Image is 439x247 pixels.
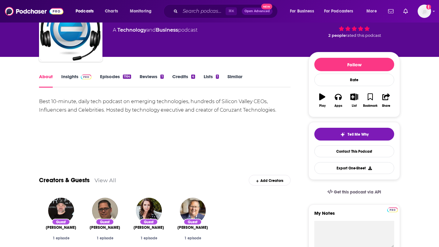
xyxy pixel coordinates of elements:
div: Bookmark [363,104,377,108]
button: Apps [330,89,346,111]
div: Guest [52,219,70,225]
a: Episodes1164 [100,74,131,88]
div: A podcast [113,26,198,34]
div: 1 [160,75,163,79]
a: Similar [227,74,242,88]
button: Share [378,89,394,111]
span: Monitoring [130,7,152,16]
span: ⌘ K [226,7,237,15]
input: Search podcasts, credits, & more... [180,6,226,16]
div: Search podcasts, credits, & more... [169,4,284,18]
div: Play [319,104,326,108]
span: Get this podcast via API [334,190,381,195]
img: Rebecca Korn [136,198,162,224]
button: Export One-Sheet [314,162,394,174]
img: Dean Guida [180,198,206,224]
div: Best 10-minute, daily tech podcast on emerging technologies, hundreds of Silicon Valley CEOs, Inf... [39,97,291,114]
img: Podchaser - Follow, Share and Rate Podcasts [5,5,63,17]
a: Credits4 [172,74,195,88]
div: 1 episode [88,236,122,240]
button: tell me why sparkleTell Me Why [314,128,394,141]
span: For Business [290,7,314,16]
button: Show profile menu [418,5,431,18]
button: open menu [286,6,322,16]
span: 2 people [328,33,346,38]
button: Follow [314,58,394,71]
a: Pro website [387,207,398,212]
div: Add Creators [249,175,291,186]
img: Podchaser Pro [81,75,91,79]
a: Show notifications dropdown [401,6,410,16]
span: Logged in as notablypr2 [418,5,431,18]
a: Contact This Podcast [314,145,394,157]
div: 1164 [123,75,131,79]
div: List [352,104,357,108]
span: More [366,7,377,16]
svg: Add a profile image [426,5,431,9]
div: 1 episode [132,236,166,240]
a: Joe Altieri [46,225,76,230]
a: Technology [117,27,146,33]
span: rated this podcast [346,33,381,38]
button: Play [314,89,330,111]
button: open menu [71,6,102,16]
button: List [346,89,362,111]
div: Guest [184,219,202,225]
div: 1 episode [44,236,78,240]
button: open menu [320,6,362,16]
a: InsightsPodchaser Pro [61,74,91,88]
a: Craig Taylor [90,225,120,230]
img: tell me why sparkle [340,132,345,137]
div: 50 2 peoplerated this podcast [309,4,400,42]
button: Bookmark [362,89,378,111]
label: My Notes [314,210,394,221]
span: Tell Me Why [348,132,369,137]
span: [PERSON_NAME] [90,225,120,230]
div: Guest [96,219,114,225]
img: Podchaser Pro [387,207,398,212]
a: View All [95,177,116,183]
a: Dean Guida [177,225,208,230]
img: User Profile [418,5,431,18]
div: 4 [191,75,195,79]
a: Get this podcast via API [323,185,386,200]
span: Podcasts [76,7,94,16]
div: Share [382,104,390,108]
a: Lists1 [204,74,219,88]
div: Rate [314,74,394,86]
span: [PERSON_NAME] [134,225,164,230]
span: Open Advanced [244,10,270,13]
img: Craig Taylor [92,198,118,224]
span: [PERSON_NAME] [177,225,208,230]
span: Charts [105,7,118,16]
span: [PERSON_NAME] [46,225,76,230]
div: Apps [334,104,342,108]
span: New [261,4,272,9]
a: Business [156,27,178,33]
button: open menu [362,6,384,16]
div: 1 [216,75,219,79]
span: and [146,27,156,33]
span: For Podcasters [324,7,353,16]
div: Guest [140,219,158,225]
a: Charts [101,6,122,16]
a: Creators & Guests [39,176,90,184]
div: 1 episode [176,236,210,240]
img: Joe Altieri [48,198,74,224]
a: Rebecca Korn [134,225,164,230]
button: Open AdvancedNew [242,8,273,15]
a: Show notifications dropdown [386,6,396,16]
button: open menu [126,6,159,16]
a: Reviews1 [140,74,163,88]
a: About [39,74,53,88]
